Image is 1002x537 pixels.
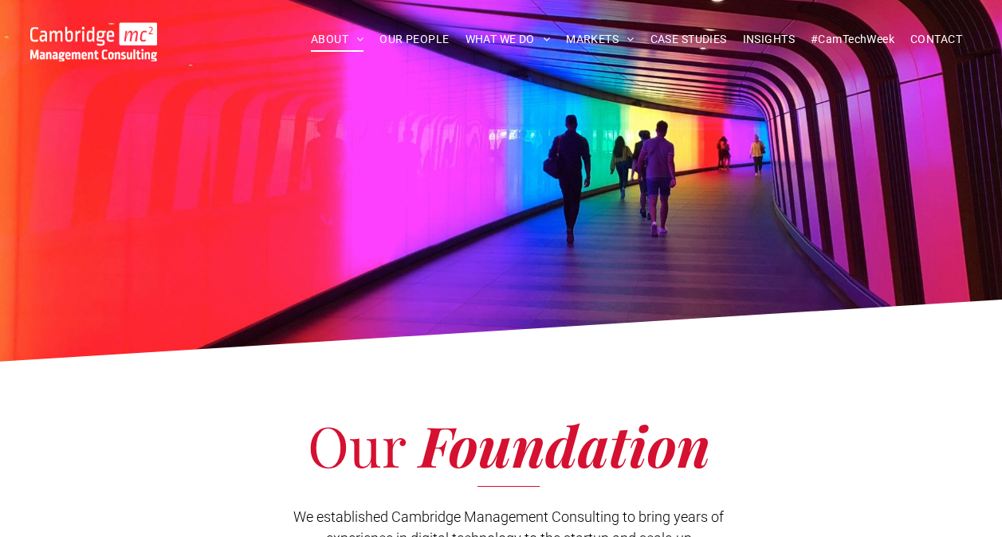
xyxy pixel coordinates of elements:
[371,27,457,52] a: OUR PEOPLE
[30,22,158,61] img: Cambridge MC Logo
[558,27,642,52] a: MARKETS
[735,27,803,52] a: INSIGHTS
[642,27,735,52] a: CASE STUDIES
[30,25,158,41] a: Your Business Transformed | Cambridge Management Consulting
[308,407,406,482] span: Our
[419,407,710,482] span: Foundation
[458,27,559,52] a: WHAT WE DO
[803,27,902,52] a: #CamTechWeek
[902,27,970,52] a: CONTACT
[303,27,372,52] a: ABOUT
